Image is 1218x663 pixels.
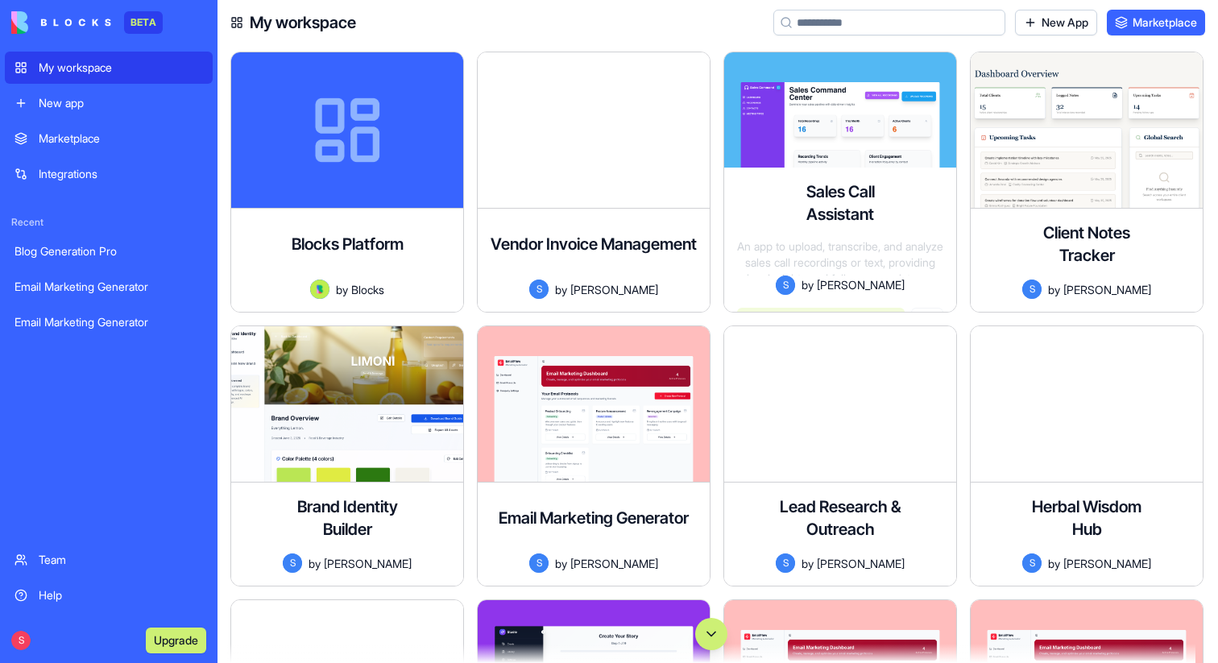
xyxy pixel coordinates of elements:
[230,52,464,313] a: Blocks PlatformAvatarbyBlocks
[817,276,905,293] span: [PERSON_NAME]
[570,281,658,298] span: [PERSON_NAME]
[5,271,213,303] a: Email Marketing Generator
[1048,555,1060,572] span: by
[491,233,697,255] h4: Vendor Invoice Management
[14,314,203,330] div: Email Marketing Generator
[250,11,356,34] h4: My workspace
[5,216,213,229] span: Recent
[310,280,329,299] img: Avatar
[477,325,710,586] a: Email Marketing GeneratorSby[PERSON_NAME]
[39,60,203,76] div: My workspace
[1063,281,1151,298] span: [PERSON_NAME]
[283,553,302,573] span: S
[529,553,549,573] span: S
[5,235,213,267] a: Blog Generation Pro
[11,11,111,34] img: logo
[970,52,1203,313] a: Client Notes TrackerSby[PERSON_NAME]
[555,281,567,298] span: by
[1022,280,1042,299] span: S
[124,11,163,34] div: BETA
[529,280,549,299] span: S
[970,325,1203,586] a: Herbal Wisdom HubSby[PERSON_NAME]
[351,281,384,298] span: Blocks
[776,553,795,573] span: S
[1107,10,1205,35] a: Marketplace
[5,544,213,576] a: Team
[723,52,957,313] a: Sales Call AssistantAn app to upload, transcribe, and analyze sales call recordings or text, prov...
[5,122,213,155] a: Marketplace
[5,158,213,190] a: Integrations
[230,325,464,586] a: Brand Identity BuilderSby[PERSON_NAME]
[39,131,203,147] div: Marketplace
[1015,10,1097,35] a: New App
[146,628,206,653] button: Upgrade
[1063,555,1151,572] span: [PERSON_NAME]
[802,276,814,293] span: by
[570,555,658,572] span: [PERSON_NAME]
[555,555,567,572] span: by
[11,631,31,650] span: S
[1022,553,1042,573] span: S
[39,95,203,111] div: New app
[1022,222,1151,267] h4: Client Notes Tracker
[5,87,213,119] a: New app
[776,180,905,226] h4: Sales Call Assistant
[737,308,905,340] button: Launch
[14,279,203,295] div: Email Marketing Generator
[802,555,814,572] span: by
[5,579,213,611] a: Help
[5,306,213,338] a: Email Marketing Generator
[776,276,795,295] span: S
[5,52,213,84] a: My workspace
[336,281,348,298] span: by
[292,233,404,255] h4: Blocks Platform
[146,632,206,648] a: Upgrade
[39,552,203,568] div: Team
[817,555,905,572] span: [PERSON_NAME]
[39,166,203,182] div: Integrations
[324,555,412,572] span: [PERSON_NAME]
[1048,281,1060,298] span: by
[39,587,203,603] div: Help
[737,238,943,276] div: An app to upload, transcribe, and analyze sales call recordings or text, providing key insights a...
[14,243,203,259] div: Blog Generation Pro
[1022,495,1151,541] h4: Herbal Wisdom Hub
[283,495,412,541] h4: Brand Identity Builder
[309,555,321,572] span: by
[477,52,710,313] a: Vendor Invoice ManagementSby[PERSON_NAME]
[776,495,905,541] h4: Lead Research & Outreach
[723,325,957,586] a: Lead Research & OutreachSby[PERSON_NAME]
[695,618,727,650] button: Scroll to bottom
[11,11,163,34] a: BETA
[499,507,689,529] h4: Email Marketing Generator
